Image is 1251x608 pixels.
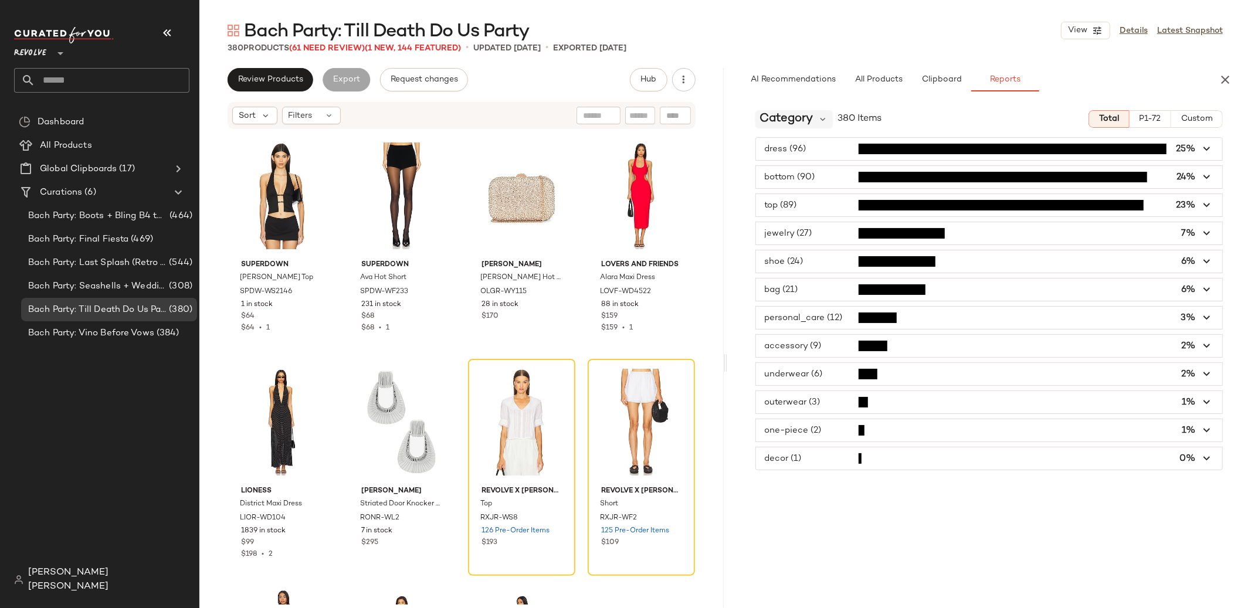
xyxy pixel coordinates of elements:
span: superdown [361,260,442,270]
span: Striated Door Knocker Earring [360,499,440,510]
span: Hub [640,75,656,84]
button: Hub [630,68,667,91]
span: Bach Party: Boots + Bling B4 the Ring [28,209,167,223]
span: 125 Pre-Order Items [601,526,669,536]
span: 28 in stock [482,300,518,310]
img: svg%3e [14,575,23,585]
span: (17) [117,162,135,176]
span: P1-72 [1139,114,1161,124]
span: (6) [82,186,96,199]
a: Latest Snapshot [1157,25,1223,37]
span: REVOLVE x [PERSON_NAME] [482,486,562,497]
span: Revolve [14,40,46,61]
span: All Products [40,139,92,152]
button: decor (1)0% [756,447,1223,470]
span: 1839 in stock [241,526,286,536]
span: OLGR-WY115 [480,287,527,297]
span: 7 in stock [361,526,392,536]
span: $170 [482,311,499,322]
button: Review Products [228,68,313,91]
span: $64 [241,311,255,322]
span: LIOR-WD104 [240,513,286,524]
span: (469) [128,233,153,246]
span: 2 [269,551,273,558]
span: Custom [1181,114,1213,124]
button: top (89)23% [756,194,1223,216]
img: SPDW-WF233_V1.jpg [352,137,451,255]
img: LIOR-WD104_V1.jpg [232,363,331,481]
span: [PERSON_NAME] [PERSON_NAME] [28,566,189,594]
span: Alara Maxi Dress [600,273,655,283]
span: • [255,324,266,332]
img: cfy_white_logo.C9jOOHJF.svg [14,27,114,43]
p: updated [DATE] [473,42,541,55]
span: (464) [167,209,192,223]
span: District Maxi Dress [240,499,302,510]
span: RXJR-WF2 [600,513,637,524]
button: Total [1089,110,1129,128]
span: Lovers and Friends [601,260,682,270]
span: superdown [241,260,321,270]
img: SPDW-WS2146_V1.jpg [232,137,331,255]
span: 231 in stock [361,300,401,310]
span: Ava Hot Short [360,273,406,283]
span: Dashboard [38,116,84,129]
span: Top [480,499,492,510]
span: Request changes [390,75,458,84]
span: $64 [241,324,255,332]
span: $99 [241,538,254,548]
span: (308) [167,280,192,293]
div: Products [228,42,461,55]
span: 380 Items [838,112,882,126]
img: RXJR-WF2_V1.jpg [592,363,691,481]
span: Bach Party: Till Death Do Us Party [244,20,529,43]
span: LOVF-WD4522 [600,287,651,297]
span: [PERSON_NAME] [482,260,562,270]
span: (61 Need Review) [289,44,365,53]
img: RONR-WL2_V1.jpg [352,363,451,481]
span: $295 [361,538,378,548]
button: shoe (24)6% [756,250,1223,273]
button: View [1061,22,1110,39]
span: 88 in stock [601,300,639,310]
span: • [618,324,629,332]
button: jewelry (27)7% [756,222,1223,244]
img: svg%3e [19,116,30,128]
p: Exported [DATE] [553,42,626,55]
span: Bach Party: Seashells + Wedding Bells [28,280,167,293]
span: Total [1099,114,1119,124]
span: $68 [361,311,374,322]
span: Filters [289,110,313,122]
button: accessory (9)2% [756,335,1223,357]
span: $198 [241,551,257,558]
span: Short [600,499,618,510]
span: Clipboard [921,75,962,84]
span: SPDW-WS2146 [240,287,292,297]
span: (544) [167,256,192,270]
span: Bach Party: Till Death Do Us Party [28,303,167,317]
span: (380) [167,303,192,317]
span: Sort [239,110,256,122]
span: • [545,41,548,55]
span: RONR-WL2 [360,513,399,524]
span: 1 [266,324,270,332]
span: $159 [601,311,618,322]
span: LIONESS [241,486,321,497]
span: Curations [40,186,82,199]
span: [PERSON_NAME] Hot Fix Encrusted Clutch [480,273,561,283]
span: RXJR-WS8 [480,513,518,524]
span: [PERSON_NAME] Top [240,273,313,283]
a: Details [1120,25,1148,37]
span: View [1067,26,1087,35]
span: 1 in stock [241,300,273,310]
span: SPDW-WF233 [360,287,408,297]
span: Reports [989,75,1021,84]
span: Review Products [238,75,303,84]
span: 1 [629,324,633,332]
button: one-piece (2)1% [756,419,1223,441]
span: • [257,551,269,558]
span: (1 New, 144 Featured) [365,44,461,53]
span: $193 [482,538,497,548]
span: AI Recommendations [750,75,835,84]
span: • [466,41,469,55]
